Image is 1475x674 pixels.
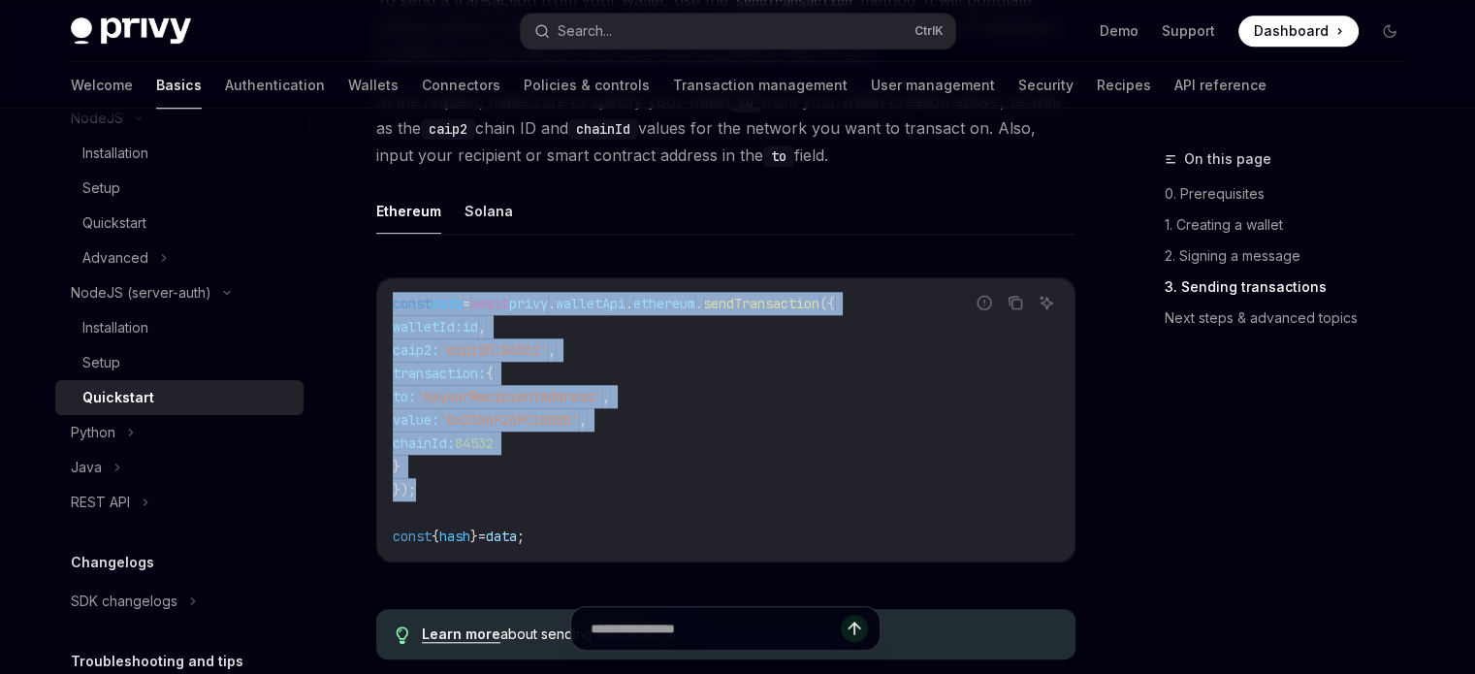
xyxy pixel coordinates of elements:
[348,62,399,109] a: Wallets
[393,458,401,475] span: }
[470,528,478,545] span: }
[579,411,587,429] span: ,
[1165,178,1421,209] a: 0. Prerequisites
[393,341,439,359] span: caip2:
[71,491,130,514] div: REST API
[625,295,633,312] span: .
[673,62,848,109] a: Transaction management
[82,246,148,270] div: Advanced
[439,528,470,545] span: hash
[524,62,650,109] a: Policies & controls
[478,528,486,545] span: =
[393,365,486,382] span: transaction:
[1184,147,1271,171] span: On this page
[1165,303,1421,334] a: Next steps & advanced topics
[1374,16,1405,47] button: Toggle dark mode
[71,421,115,444] div: Python
[521,14,955,48] button: Search...CtrlK
[432,295,463,312] span: data
[1254,21,1329,41] span: Dashboard
[602,388,610,405] span: ,
[470,295,509,312] span: await
[633,295,695,312] span: ethereum
[1162,21,1215,41] a: Support
[71,17,191,45] img: dark logo
[841,615,868,642] button: Send message
[55,171,304,206] a: Setup
[763,145,794,167] code: to
[82,351,120,374] div: Setup
[1165,209,1421,241] a: 1. Creating a wallet
[509,295,548,312] span: privy
[393,528,432,545] span: const
[972,290,997,315] button: Report incorrect code
[376,188,441,234] button: Ethereum
[1034,290,1059,315] button: Ask AI
[1174,62,1267,109] a: API reference
[463,318,478,336] span: id
[71,650,243,673] h5: Troubleshooting and tips
[486,528,517,545] span: data
[416,388,602,405] span: '0xyourRecipientAddress'
[156,62,202,109] a: Basics
[695,295,703,312] span: .
[1165,241,1421,272] a: 2. Signing a message
[71,62,133,109] a: Welcome
[393,388,416,405] span: to:
[55,380,304,415] a: Quickstart
[82,211,146,235] div: Quickstart
[568,118,638,140] code: chainId
[55,310,304,345] a: Installation
[465,188,513,234] button: Solana
[703,295,819,312] span: sendTransaction
[393,434,455,452] span: chainId:
[1165,272,1421,303] a: 3. Sending transactions
[82,386,154,409] div: Quickstart
[225,62,325,109] a: Authentication
[556,295,625,312] span: walletApi
[463,295,470,312] span: =
[82,177,120,200] div: Setup
[393,295,432,312] span: const
[82,142,148,165] div: Installation
[71,551,154,574] h5: Changelogs
[393,318,463,336] span: walletId:
[1003,290,1028,315] button: Copy the contents from the code block
[55,345,304,380] a: Setup
[1018,62,1074,109] a: Security
[517,528,525,545] span: ;
[71,590,177,613] div: SDK changelogs
[1238,16,1359,47] a: Dashboard
[439,341,548,359] span: 'eip155:84532'
[548,295,556,312] span: .
[486,365,494,382] span: {
[432,528,439,545] span: {
[422,62,500,109] a: Connectors
[55,136,304,171] a: Installation
[914,23,944,39] span: Ctrl K
[71,456,102,479] div: Java
[421,118,475,140] code: caip2
[376,87,1075,169] span: In the request, make sure to specify your wallet from your wallet creation above, as well as the ...
[393,481,416,498] span: });
[393,411,439,429] span: value:
[871,62,995,109] a: User management
[819,295,835,312] span: ({
[558,19,612,43] div: Search...
[82,316,148,339] div: Installation
[548,341,556,359] span: ,
[478,318,486,336] span: ,
[55,206,304,241] a: Quickstart
[1097,62,1151,109] a: Recipes
[439,411,579,429] span: '0x2386F26FC10000'
[455,434,494,452] span: 84532
[71,281,211,305] div: NodeJS (server-auth)
[1100,21,1138,41] a: Demo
